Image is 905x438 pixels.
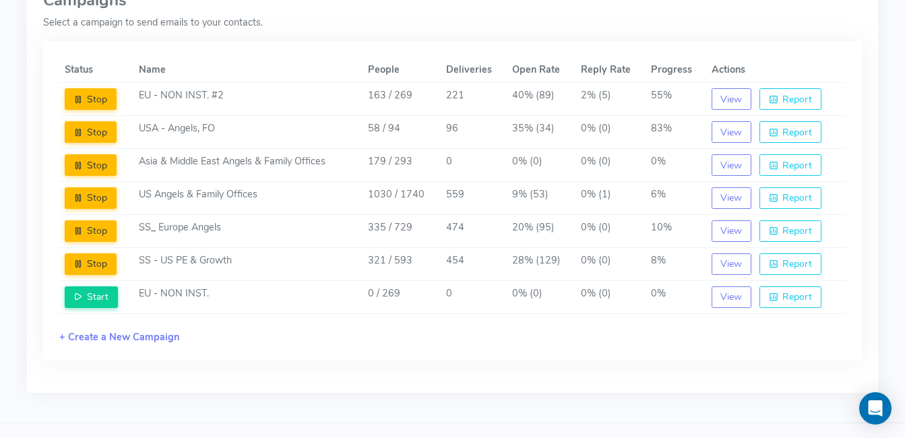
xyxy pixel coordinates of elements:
[646,149,706,182] td: 0%
[712,187,752,209] button: View
[441,149,506,182] td: 0
[133,149,363,182] td: Asia & Middle East Angels & Family Offices
[65,121,117,143] button: Stop
[646,280,706,313] td: 0%
[712,253,752,275] button: View
[363,214,441,247] td: 335 / 729
[65,154,117,176] button: Stop
[363,116,441,149] td: 58 / 94
[507,280,575,313] td: 0% (0)
[712,220,752,242] button: View
[646,83,706,116] td: 55%
[133,116,363,149] td: USA - Angels, FO
[575,83,646,116] td: 2% (5)
[759,253,821,275] button: Report
[646,116,706,149] td: 83%
[646,247,706,280] td: 8%
[706,57,846,83] th: Actions
[133,247,363,280] td: SS - US PE & Growth
[712,154,752,176] button: View
[575,149,646,182] td: 0% (0)
[759,220,821,242] button: Report
[133,83,363,116] td: EU - NON INST. #2
[575,214,646,247] td: 0% (0)
[133,214,363,247] td: SS_ Europe Angels
[646,214,706,247] td: 10%
[759,286,821,308] button: Report
[133,57,363,83] th: Name
[759,154,821,176] button: Report
[712,286,752,308] button: View
[575,116,646,149] td: 0% (0)
[441,83,506,116] td: 221
[712,88,752,110] button: View
[575,57,646,83] th: Reply Rate
[759,88,821,110] button: Report
[441,57,506,83] th: Deliveries
[759,121,821,143] button: Report
[59,57,134,83] th: Status
[65,220,117,242] button: Stop
[712,121,752,143] button: View
[363,57,441,83] th: People
[441,280,506,313] td: 0
[575,247,646,280] td: 0% (0)
[363,182,441,215] td: 1030 / 1740
[575,280,646,313] td: 0% (0)
[59,330,179,344] a: + Create a New Campaign
[507,149,575,182] td: 0% (0)
[441,116,506,149] td: 96
[43,15,863,30] p: Select a campaign to send emails to your contacts.
[507,116,575,149] td: 35% (34)
[507,214,575,247] td: 20% (95)
[575,182,646,215] td: 0% (1)
[133,182,363,215] td: US Angels & Family Offices
[507,182,575,215] td: 9% (53)
[65,187,117,209] button: Stop
[646,182,706,215] td: 6%
[507,83,575,116] td: 40% (89)
[65,286,119,308] button: Start
[65,253,117,275] button: Stop
[507,247,575,280] td: 28% (129)
[441,214,506,247] td: 474
[65,88,117,110] button: Stop
[363,247,441,280] td: 321 / 593
[759,187,821,209] button: Report
[363,83,441,116] td: 163 / 269
[363,149,441,182] td: 179 / 293
[441,247,506,280] td: 454
[363,280,441,313] td: 0 / 269
[859,392,892,425] div: Open Intercom Messenger
[646,57,706,83] th: Progress
[441,182,506,215] td: 559
[133,280,363,313] td: EU - NON INST.
[507,57,575,83] th: Open Rate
